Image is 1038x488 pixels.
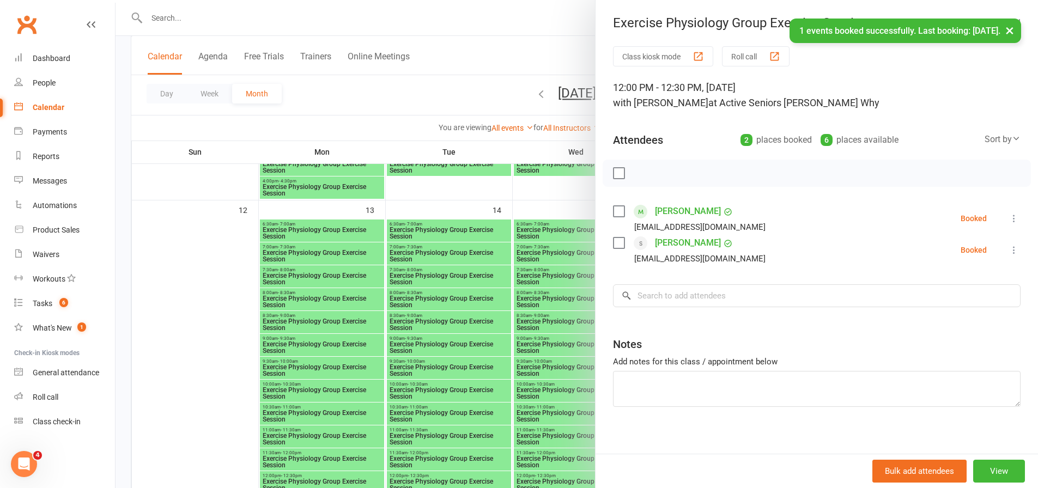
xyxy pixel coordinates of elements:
[961,215,987,222] div: Booked
[613,97,708,108] span: with [PERSON_NAME]
[33,250,59,259] div: Waivers
[613,355,1021,368] div: Add notes for this class / appointment below
[14,242,115,267] a: Waivers
[708,97,879,108] span: at Active Seniors [PERSON_NAME] Why
[872,460,967,483] button: Bulk add attendees
[33,417,81,426] div: Class check-in
[33,393,58,401] div: Roll call
[33,451,42,460] span: 4
[14,95,115,120] a: Calendar
[33,127,67,136] div: Payments
[14,385,115,410] a: Roll call
[740,132,812,148] div: places booked
[33,225,80,234] div: Product Sales
[33,324,72,332] div: What's New
[59,298,68,307] span: 6
[33,368,99,377] div: General attendance
[613,337,642,352] div: Notes
[1000,19,1019,42] button: ×
[33,78,56,87] div: People
[14,193,115,218] a: Automations
[821,132,899,148] div: places available
[14,71,115,95] a: People
[790,19,1021,43] div: 1 events booked successfully. Last booking: [DATE].
[596,15,1038,30] div: Exercise Physiology Group Exercise Session
[14,169,115,193] a: Messages
[655,234,721,252] a: [PERSON_NAME]
[613,132,663,148] div: Attendees
[14,267,115,291] a: Workouts
[13,11,40,38] a: Clubworx
[11,451,37,477] iframe: Intercom live chat
[740,134,752,146] div: 2
[14,410,115,434] a: Class kiosk mode
[613,284,1021,307] input: Search to add attendees
[634,220,766,234] div: [EMAIL_ADDRESS][DOMAIN_NAME]
[14,361,115,385] a: General attendance kiosk mode
[613,80,1021,111] div: 12:00 PM - 12:30 PM, [DATE]
[973,460,1025,483] button: View
[634,252,766,266] div: [EMAIL_ADDRESS][DOMAIN_NAME]
[33,54,70,63] div: Dashboard
[655,203,721,220] a: [PERSON_NAME]
[33,299,52,308] div: Tasks
[722,46,790,66] button: Roll call
[14,291,115,316] a: Tasks 6
[33,152,59,161] div: Reports
[961,246,987,254] div: Booked
[613,46,713,66] button: Class kiosk mode
[14,218,115,242] a: Product Sales
[14,316,115,340] a: What's New1
[14,144,115,169] a: Reports
[33,274,65,283] div: Workouts
[77,322,86,332] span: 1
[33,103,64,112] div: Calendar
[985,132,1021,147] div: Sort by
[821,134,833,146] div: 6
[14,120,115,144] a: Payments
[14,46,115,71] a: Dashboard
[33,176,67,185] div: Messages
[33,201,77,210] div: Automations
